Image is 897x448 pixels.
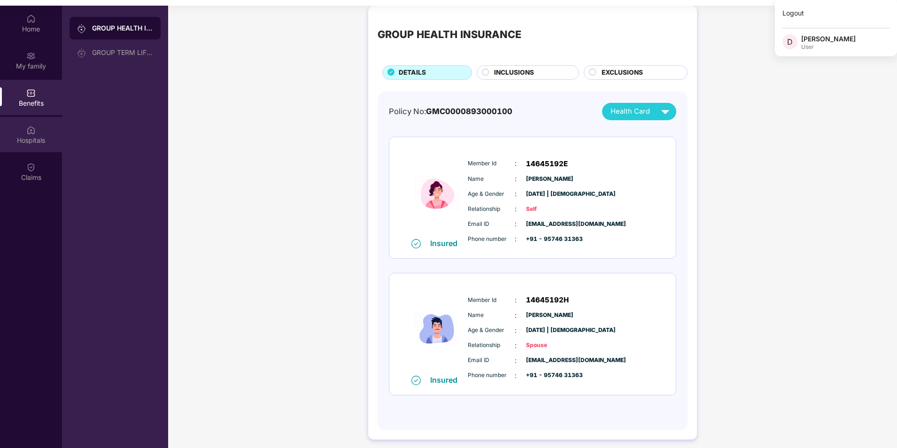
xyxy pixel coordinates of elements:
span: Member Id [468,296,515,305]
span: : [515,158,517,169]
span: 14645192H [526,294,569,306]
span: DETAILS [399,68,426,78]
span: [PERSON_NAME] [526,311,573,320]
span: : [515,219,517,229]
span: 14645192E [526,158,568,170]
span: : [515,189,517,199]
span: : [515,174,517,184]
div: GROUP HEALTH INSURANCE [92,23,153,33]
div: User [801,43,856,51]
span: Age & Gender [468,326,515,335]
span: : [515,355,517,366]
span: [PERSON_NAME] [526,175,573,184]
div: Logout [775,4,897,22]
span: Self [526,205,573,214]
span: Health Card [611,106,650,117]
span: : [515,295,517,305]
span: +91 - 95746 31363 [526,371,573,380]
img: svg+xml;base64,PHN2ZyB3aWR0aD0iMjAiIGhlaWdodD0iMjAiIHZpZXdCb3g9IjAgMCAyMCAyMCIgZmlsbD0ibm9uZSIgeG... [26,51,36,60]
div: Insured [430,375,463,385]
span: : [515,371,517,381]
span: [DATE] | [DEMOGRAPHIC_DATA] [526,326,573,335]
span: : [515,234,517,244]
span: : [515,325,517,336]
span: Age & Gender [468,190,515,199]
span: Spouse [526,341,573,350]
span: [EMAIL_ADDRESS][DOMAIN_NAME] [526,220,573,229]
span: Name [468,311,515,320]
img: svg+xml;base64,PHN2ZyB4bWxucz0iaHR0cDovL3d3dy53My5vcmcvMjAwMC9zdmciIHdpZHRoPSIxNiIgaGVpZ2h0PSIxNi... [411,376,421,385]
div: GROUP TERM LIFE INSURANCE [92,49,153,56]
span: +91 - 95746 31363 [526,235,573,244]
span: Email ID [468,220,515,229]
img: svg+xml;base64,PHN2ZyBpZD0iSG9tZSIgeG1sbnM9Imh0dHA6Ly93d3cudzMub3JnLzIwMDAvc3ZnIiB3aWR0aD0iMjAiIG... [26,14,36,23]
span: INCLUSIONS [494,68,534,78]
img: svg+xml;base64,PHN2ZyB4bWxucz0iaHR0cDovL3d3dy53My5vcmcvMjAwMC9zdmciIHdpZHRoPSIxNiIgaGVpZ2h0PSIxNi... [411,239,421,248]
span: Member Id [468,159,515,168]
img: icon [409,283,465,374]
img: svg+xml;base64,PHN2ZyBpZD0iQmVuZWZpdHMiIHhtbG5zPSJodHRwOi8vd3d3LnczLm9yZy8yMDAwL3N2ZyIgd2lkdGg9Ij... [26,88,36,97]
span: : [515,340,517,351]
img: icon [409,147,465,238]
span: [DATE] | [DEMOGRAPHIC_DATA] [526,190,573,199]
img: svg+xml;base64,PHN2ZyBpZD0iQ2xhaW0iIHhtbG5zPSJodHRwOi8vd3d3LnczLm9yZy8yMDAwL3N2ZyIgd2lkdGg9IjIwIi... [26,162,36,171]
span: Phone number [468,235,515,244]
span: : [515,204,517,214]
span: Phone number [468,371,515,380]
img: svg+xml;base64,PHN2ZyB4bWxucz0iaHR0cDovL3d3dy53My5vcmcvMjAwMC9zdmciIHZpZXdCb3g9IjAgMCAyNCAyNCIgd2... [657,103,673,120]
span: D [787,36,793,47]
span: Relationship [468,341,515,350]
span: Name [468,175,515,184]
button: Health Card [602,103,676,120]
img: svg+xml;base64,PHN2ZyB3aWR0aD0iMjAiIGhlaWdodD0iMjAiIHZpZXdCb3g9IjAgMCAyMCAyMCIgZmlsbD0ibm9uZSIgeG... [77,48,86,58]
span: Email ID [468,356,515,365]
span: [EMAIL_ADDRESS][DOMAIN_NAME] [526,356,573,365]
span: Relationship [468,205,515,214]
img: svg+xml;base64,PHN2ZyBpZD0iSG9zcGl0YWxzIiB4bWxucz0iaHR0cDovL3d3dy53My5vcmcvMjAwMC9zdmciIHdpZHRoPS... [26,125,36,134]
div: [PERSON_NAME] [801,34,856,43]
div: Insured [430,239,463,248]
span: GMC0000893000100 [426,107,512,116]
span: : [515,310,517,321]
span: EXCLUSIONS [602,68,643,78]
div: GROUP HEALTH INSURANCE [378,26,521,42]
img: svg+xml;base64,PHN2ZyB3aWR0aD0iMjAiIGhlaWdodD0iMjAiIHZpZXdCb3g9IjAgMCAyMCAyMCIgZmlsbD0ibm9uZSIgeG... [77,24,86,33]
div: Policy No: [389,105,512,117]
